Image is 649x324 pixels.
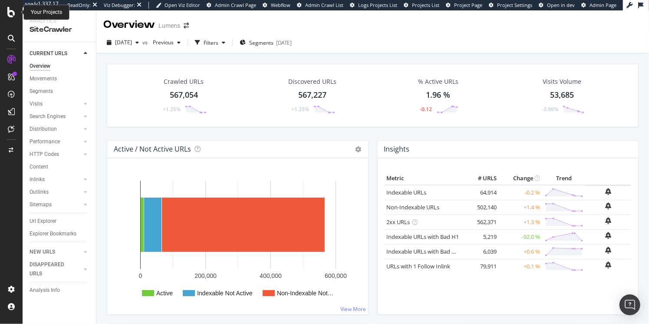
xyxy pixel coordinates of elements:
[358,2,397,8] span: Logs Projects List
[30,74,90,83] a: Movements
[387,218,410,226] a: 2xx URLs
[404,2,439,9] a: Projects List
[542,172,586,185] th: Trend
[590,2,616,8] span: Admin Page
[142,39,149,46] span: vs
[103,17,155,32] div: Overview
[30,200,52,209] div: Sitemaps
[276,39,292,46] div: [DATE]
[499,244,542,259] td: +0.6 %
[464,229,499,244] td: 5,219
[30,87,53,96] div: Segments
[30,162,90,172] a: Content
[464,185,499,200] td: 64,914
[464,172,499,185] th: # URLS
[215,2,256,8] span: Admin Crawl Page
[291,106,309,113] div: +1.25%
[191,36,229,50] button: Filters
[418,77,458,86] div: % Active URLs
[149,39,174,46] span: Previous
[156,290,173,297] text: Active
[30,217,56,226] div: Url Explorer
[356,146,362,152] i: Options
[542,106,558,113] div: -3.96%
[464,259,499,274] td: 79,911
[499,215,542,229] td: +1.3 %
[30,49,67,58] div: CURRENT URLS
[385,172,464,185] th: Metric
[184,23,189,29] div: arrow-right-arrow-left
[489,2,532,9] a: Project Settings
[350,2,397,9] a: Logs Projects List
[139,272,142,279] text: 0
[454,2,482,8] span: Project Page
[104,2,135,9] div: Viz Debugger:
[114,172,359,307] svg: A chart.
[550,89,574,101] div: 53,685
[606,232,612,239] div: bell-plus
[30,137,81,146] a: Performance
[30,188,49,197] div: Outlinks
[165,2,200,8] span: Open Viz Editor
[30,17,89,25] div: Analytics
[30,188,81,197] a: Outlinks
[30,286,60,295] div: Analysis Info
[30,62,50,71] div: Overview
[30,112,66,121] div: Search Engines
[30,150,81,159] a: HTTP Codes
[260,272,282,279] text: 400,000
[207,2,256,9] a: Admin Crawl Page
[30,175,45,184] div: Inlinks
[30,99,43,109] div: Visits
[464,215,499,229] td: 562,371
[464,244,499,259] td: 6,039
[305,2,343,8] span: Admin Crawl List
[30,99,81,109] a: Visits
[387,262,451,270] a: URLs with 1 Follow Inlink
[30,248,81,257] a: NEW URLS
[497,2,532,8] span: Project Settings
[30,87,90,96] a: Segments
[158,21,180,30] div: Lumens
[30,175,81,184] a: Inlinks
[67,2,91,9] div: ReadOnly:
[103,36,142,50] button: [DATE]
[249,39,273,46] span: Segments
[115,39,132,46] span: 2025 Aug. 31st
[297,2,343,9] a: Admin Crawl List
[30,200,81,209] a: Sitemaps
[606,217,612,224] div: bell-plus
[204,39,218,46] div: Filters
[426,89,451,101] div: 1.96 %
[30,125,81,134] a: Distribution
[387,233,459,241] a: Indexable URLs with Bad H1
[30,286,90,295] a: Analysis Info
[30,217,90,226] a: Url Explorer
[412,2,439,8] span: Projects List
[619,294,640,315] div: Open Intercom Messenger
[30,49,81,58] a: CURRENT URLS
[30,260,73,278] div: DISAPPEARED URLS
[30,260,81,278] a: DISAPPEARED URLS
[194,272,217,279] text: 200,000
[581,2,616,9] a: Admin Page
[30,74,57,83] div: Movements
[30,150,59,159] div: HTTP Codes
[30,248,55,257] div: NEW URLS
[197,290,253,297] text: Indexable Not Active
[298,89,326,101] div: 567,227
[606,247,612,254] div: bell-plus
[446,2,482,9] a: Project Page
[499,200,542,215] td: +1.4 %
[236,36,295,50] button: Segments[DATE]
[30,229,90,238] a: Explorer Bookmarks
[30,112,81,121] a: Search Engines
[499,259,542,274] td: +0.1 %
[341,305,366,313] a: View More
[384,143,410,155] h4: Insights
[464,200,499,215] td: 502,140
[325,272,347,279] text: 600,000
[30,62,90,71] a: Overview
[30,125,57,134] div: Distribution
